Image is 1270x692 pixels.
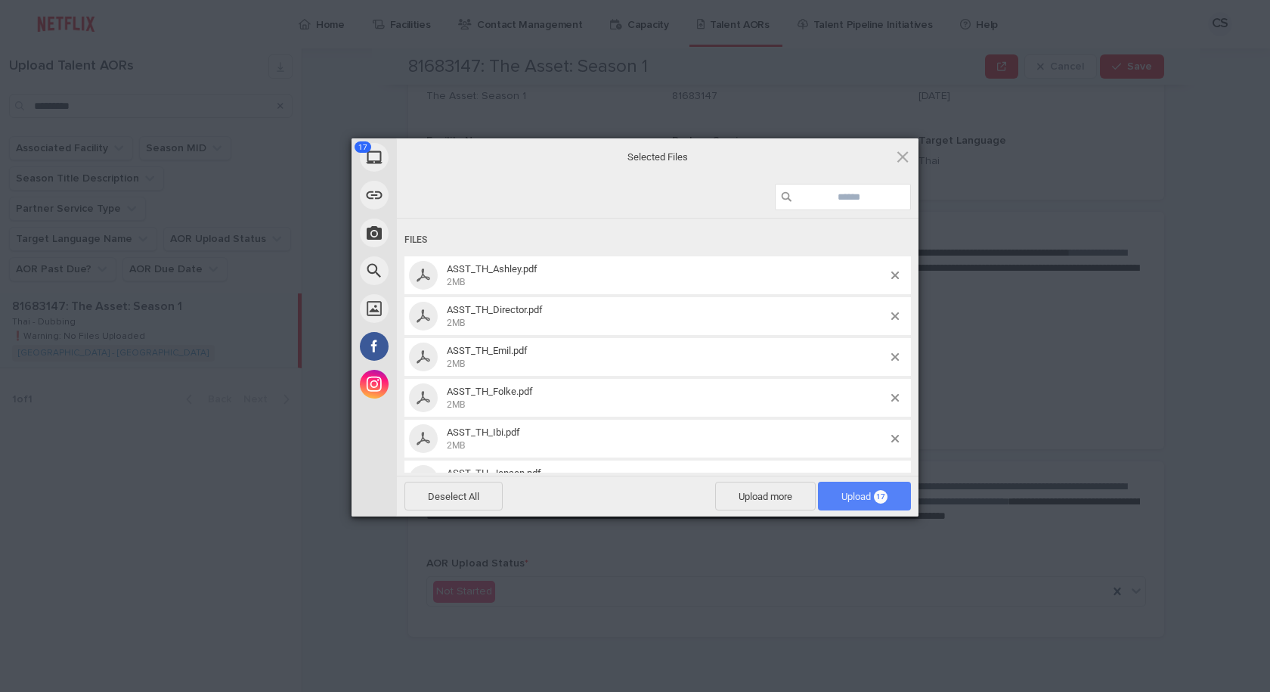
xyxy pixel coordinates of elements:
span: 17 [355,141,371,153]
span: ASST_TH_Ashley.pdf [442,263,891,288]
span: 2MB [447,440,465,451]
span: ASST_TH_Emil.pdf [442,345,891,370]
span: Deselect All [404,482,503,510]
span: Upload [818,482,911,510]
span: ASST_TH_Folke.pdf [442,386,891,411]
span: Upload more [715,482,816,510]
span: 2MB [447,277,465,287]
span: 2MB [447,399,465,410]
div: Instagram [352,365,533,403]
div: Web Search [352,252,533,290]
div: Link (URL) [352,176,533,214]
span: ASST_TH_Jensen.pdf [442,467,891,492]
span: 2MB [447,318,465,328]
span: Click here or hit ESC to close picker [894,148,911,165]
div: Take Photo [352,214,533,252]
div: Files [404,226,911,254]
span: ASST_TH_Ashley.pdf [447,263,537,275]
span: ASST_TH_Ibi.pdf [442,427,891,452]
div: Facebook [352,327,533,365]
span: 2MB [447,358,465,369]
span: ASST_TH_Folke.pdf [447,386,533,397]
span: ASST_TH_Director.pdf [447,304,543,315]
span: ASST_TH_Director.pdf [442,304,891,329]
span: ASST_TH_Emil.pdf [447,345,528,356]
div: Unsplash [352,290,533,327]
span: Selected Files [506,150,809,163]
span: Upload [841,491,887,502]
div: My Device [352,138,533,176]
span: 17 [874,490,887,504]
span: ASST_TH_Ibi.pdf [447,427,520,438]
span: ASST_TH_Jensen.pdf [447,467,541,479]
